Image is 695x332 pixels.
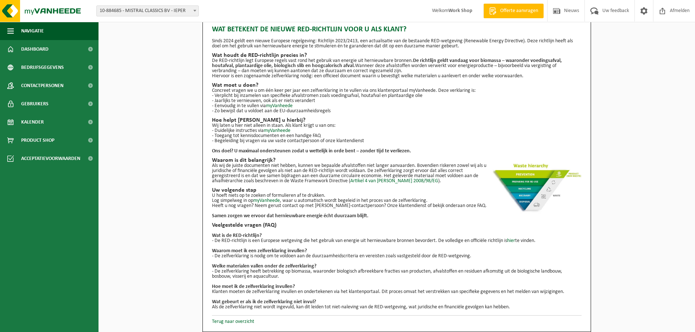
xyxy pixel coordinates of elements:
[483,4,544,18] a: Offerte aanvragen
[448,8,472,13] strong: Work Shop
[212,39,582,49] p: Sinds 2024 geldt een nieuwe Europese regelgeving: Richtlijn 2023/2413, een actualisatie van de be...
[212,123,582,128] p: Wij laten u hier niet alleen in staan. Als klant krijgt u van ons:
[212,58,562,69] strong: De richtlijn geldt vandaag voor biomassa – waaronder voedingsafval, houtafval, plantaardige olie,...
[212,133,582,138] p: - Toegang tot kennisdocumenten en een handige FAQ
[507,238,515,243] a: hier
[350,178,438,184] a: Artikel 4 van [PERSON_NAME] 2008/98/EG
[212,82,582,88] h2: Wat moet u doen?
[253,198,280,203] a: myVanheede
[212,109,582,114] p: - Zo bewijst dat u voldoet aan de EU-duurzaamheidsregels
[21,22,44,40] span: Navigatie
[212,128,582,133] p: - Duidelijke instructies via
[212,263,316,269] b: Welke materialen vallen onder de zelfverklaring?
[498,7,540,15] span: Offerte aanvragen
[212,305,582,310] p: Als de zelfverklaring niet wordt ingevuld, kan dit leiden tot niet-naleving van de RED-wetgeving,...
[212,103,582,109] p: - Eenvoudig in te vullen via
[266,103,293,109] a: myVanheede
[212,163,582,184] p: Als wij de juiste documenten niet hebben, kunnen we bepaalde afvalstoffen niet langer aanvaarden....
[212,187,582,193] h2: Uw volgende stap
[212,299,316,305] b: Wat gebeurt er als ik de zelfverklaring niet invul?
[212,233,262,238] b: Wat is de RED-richtlijn?
[212,238,582,243] p: - De RED-richtlijn is een Europese wetgeving die het gebruik van energie uit hernieuwbare bronnen...
[21,77,63,95] span: Contactpersonen
[212,213,368,219] b: Samen zorgen we ervoor dat hernieuwbare energie écht duurzaam blijft.
[212,117,582,123] h2: Hoe helpt [PERSON_NAME] u hierbij?
[96,5,199,16] span: 10-884685 - MISTRAL CLASSICS BV - IEPER
[21,149,80,168] span: Acceptatievoorwaarden
[212,157,582,163] h2: Waarom is dit belangrijk?
[212,88,582,93] p: Concreet vragen we u om één keer per jaar een zelfverklaring in te vullen via ons klantenportaal ...
[212,222,582,228] h2: Veelgestelde vragen (FAQ)
[21,40,49,58] span: Dashboard
[212,203,582,208] p: Heeft u nog vragen? Neem gerust contact op met [PERSON_NAME]-contactpersoon? Onze klantendienst o...
[212,98,582,103] p: - Jaarlijks te vernieuwen, ook als er niets verandert
[97,6,198,16] span: 10-884685 - MISTRAL CLASSICS BV - IEPER
[212,74,582,79] p: Hiervoor is een zogenaamde zelfverklaring nodig: een officieel document waarin u bevestigt welke ...
[21,113,44,131] span: Kalender
[212,52,582,58] h2: Wat houdt de RED-richtlijn precies in?
[21,95,49,113] span: Gebruikers
[212,319,254,324] a: Terug naar overzicht
[212,269,582,279] p: - De zelfverklaring heeft betrekking op biomassa, waaronder biologisch afbreekbare fracties van p...
[212,138,582,144] p: - Begeleiding bij vragen via uw vaste contactpersoon of onze klantendienst
[212,93,582,98] p: - Verplicht bij inzamelen van specifieke afvalstromen zoals voedingsafval, houtafval en plantaard...
[264,128,290,133] a: myVanheede
[212,284,295,289] b: Hoe moet ik de zelfverklaring invullen?
[212,148,411,154] strong: Ons doel? U maximaal ondersteunen zodat u wettelijk in orde bent – zonder tijd te verliezen.
[212,254,582,259] p: - De zelfverklaring is nodig om te voldoen aan de duurzaamheidscriteria en vereisten zoals vastge...
[212,289,582,294] p: Klanten moeten de zelfverklaring invullen en ondertekenen via het klantenportaal. Dit proces omva...
[21,58,64,77] span: Bedrijfsgegevens
[21,131,54,149] span: Product Shop
[212,193,582,203] p: U hoeft niets op te zoeken of formulieren af te drukken. Log simpelweg in op , waar u automatisch...
[212,24,406,35] span: Wat betekent de nieuwe RED-richtlijn voor u als klant?
[212,58,582,74] p: De RED-richtlijn legt Europese regels vast rond het gebruik van energie uit hernieuwbare bronnen....
[212,248,307,254] b: Waarom moet ik een zelfverklaring invullen?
